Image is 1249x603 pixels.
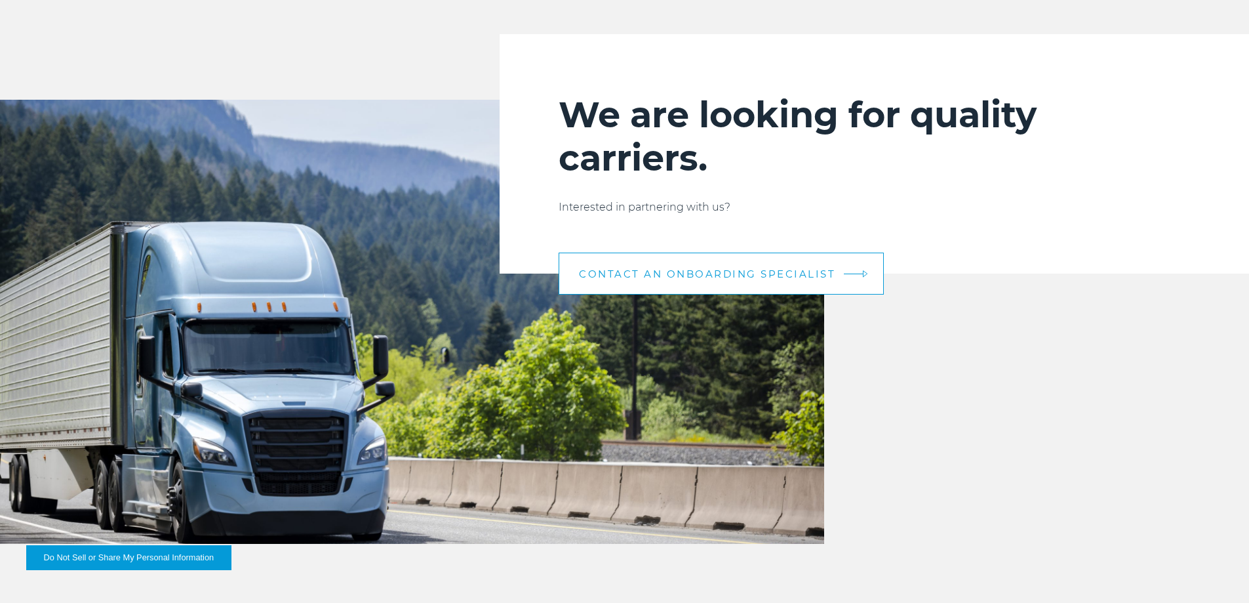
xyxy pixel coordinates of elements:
[863,270,868,278] img: arrow
[559,253,884,295] a: CONTACT AN ONBOARDING SPECIALIST arrow arrow
[1183,540,1249,603] iframe: Chat Widget
[559,199,1190,215] p: Interested in partnering with us?
[26,545,231,570] button: Do Not Sell or Share My Personal Information
[559,93,1190,180] h2: We are looking for quality carriers.
[579,269,835,279] span: CONTACT AN ONBOARDING SPECIALIST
